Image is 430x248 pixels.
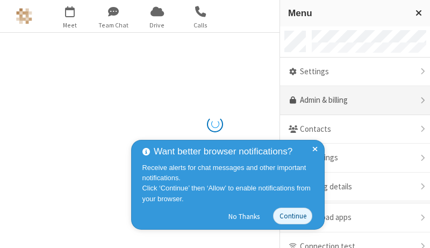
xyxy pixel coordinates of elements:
[16,8,32,24] img: Astra
[273,208,312,224] button: Continue
[142,162,317,204] div: Receive alerts for chat messages and other important notifications. Click ‘Continue’ then ‘Allow’...
[94,20,134,30] span: Team Chat
[288,8,406,18] h3: Menu
[280,86,430,115] a: Admin & billing
[280,203,430,232] div: Download apps
[280,115,430,144] div: Contacts
[223,208,266,225] button: No Thanks
[154,145,292,159] span: Want better browser notifications?
[280,144,430,173] div: Recordings
[181,20,221,30] span: Calls
[280,58,430,87] div: Settings
[50,20,90,30] span: Meet
[137,20,177,30] span: Drive
[280,173,430,202] div: Meeting details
